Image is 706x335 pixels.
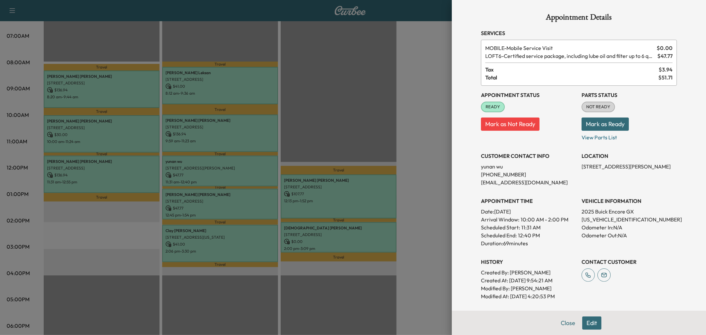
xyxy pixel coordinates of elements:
span: $ 0.00 [657,44,673,52]
p: Arrival Window: [481,215,576,223]
span: 10:00 AM - 2:00 PM [521,215,568,223]
button: Mark as Ready [582,118,629,131]
h3: Appointment Status [481,91,576,99]
h3: CONTACT CUSTOMER [582,258,677,266]
p: [STREET_ADDRESS][PERSON_NAME] [582,163,677,170]
p: Odometer Out: N/A [582,231,677,239]
p: View Parts List [582,131,677,141]
p: Created At : [DATE] 9:54:21 AM [481,276,576,284]
span: Certified service package, including lube oil and filter up to 6 quarts, tire rotation. [485,52,655,60]
h3: History [481,258,576,266]
h3: Services [481,29,677,37]
p: Odometer In: N/A [582,223,677,231]
p: Modified At : [DATE] 4:20:53 PM [481,292,576,300]
p: Duration: 69 minutes [481,239,576,247]
p: Created By : [PERSON_NAME] [481,268,576,276]
p: [EMAIL_ADDRESS][DOMAIN_NAME] [481,178,576,186]
button: Close [556,316,580,330]
span: Total [485,73,658,81]
span: READY [482,104,504,110]
p: Scheduled End: [481,231,517,239]
p: yunan wu [481,163,576,170]
h3: Parts Status [582,91,677,99]
p: Scheduled Start: [481,223,520,231]
span: NOT READY [582,104,614,110]
button: Edit [582,316,601,330]
button: Mark as Not Ready [481,118,540,131]
h3: VEHICLE INFORMATION [582,197,677,205]
h3: LOCATION [582,152,677,160]
p: Modified By : [PERSON_NAME] [481,284,576,292]
span: $ 47.77 [657,52,673,60]
p: 2025 Buick Encore GX [582,208,677,215]
h3: CUSTOMER CONTACT INFO [481,152,576,160]
p: [US_VEHICLE_IDENTIFICATION_NUMBER] [582,215,677,223]
span: Tax [485,66,659,73]
p: 11:31 AM [521,223,541,231]
span: $ 3.94 [659,66,673,73]
h3: APPOINTMENT TIME [481,197,576,205]
span: $ 51.71 [658,73,673,81]
p: 12:40 PM [518,231,540,239]
span: Mobile Service Visit [485,44,654,52]
h1: Appointment Details [481,13,677,24]
p: [PHONE_NUMBER] [481,170,576,178]
p: Date: [DATE] [481,208,576,215]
